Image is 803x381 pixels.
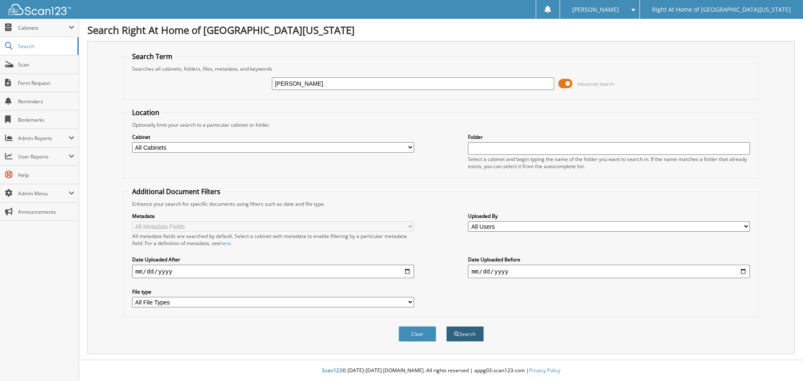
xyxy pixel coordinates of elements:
legend: Location [128,108,164,117]
legend: Search Term [128,52,176,61]
span: Scan [18,61,74,68]
input: end [468,265,750,278]
h1: Search Right At Home of [GEOGRAPHIC_DATA][US_STATE] [87,23,795,37]
span: Form Request [18,79,74,87]
a: Privacy Policy [529,367,560,374]
span: User Reports [18,153,69,160]
span: Announcements [18,208,74,215]
div: Enhance your search for specific documents using filters such as date and file type. [128,200,754,207]
img: scan123-logo-white.svg [8,4,71,15]
div: © [DATE]-[DATE] [DOMAIN_NAME]. All rights reserved | appg03-scan123-com | [79,361,803,381]
label: File type [132,288,414,295]
legend: Additional Document Filters [128,187,225,196]
span: Advanced Search [577,81,614,87]
button: Search [446,326,484,342]
a: here [220,240,231,247]
span: Help [18,171,74,179]
span: Reminders [18,98,74,105]
span: Admin Reports [18,135,69,142]
button: Clear [399,326,436,342]
div: All metadata fields are searched by default. Select a cabinet with metadata to enable filtering b... [132,233,414,247]
input: start [132,265,414,278]
label: Date Uploaded Before [468,256,750,263]
span: [PERSON_NAME] [572,7,619,12]
div: Searches all cabinets, folders, files, metadata, and keywords [128,65,754,72]
div: Optionally limit your search to a particular cabinet or folder [128,121,754,128]
span: Right At Home of [GEOGRAPHIC_DATA][US_STATE] [652,7,791,12]
span: Cabinets [18,24,69,31]
div: Select a cabinet and begin typing the name of the folder you want to search in. If the name match... [468,156,750,170]
label: Date Uploaded After [132,256,414,263]
label: Uploaded By [468,212,750,220]
span: Scan123 [322,367,342,374]
span: Admin Menu [18,190,69,197]
span: Search [18,43,73,50]
label: Metadata [132,212,414,220]
iframe: Chat Widget [761,341,803,381]
span: Bookmarks [18,116,74,123]
label: Folder [468,133,750,141]
label: Cabinet [132,133,414,141]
